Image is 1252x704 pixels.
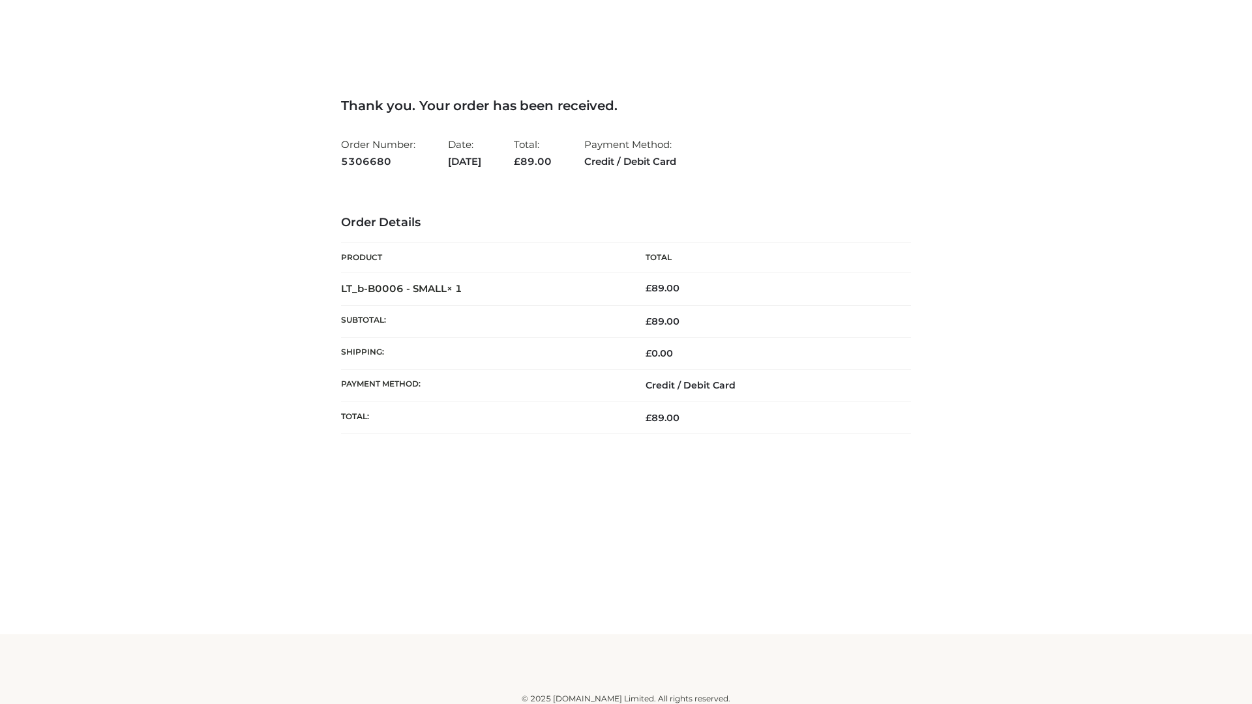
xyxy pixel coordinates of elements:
th: Subtotal: [341,305,626,337]
h3: Thank you. Your order has been received. [341,98,911,113]
li: Payment Method: [584,133,676,173]
strong: LT_b-B0006 - SMALL [341,282,462,295]
td: Credit / Debit Card [626,370,911,402]
span: £ [646,315,651,327]
span: 89.00 [646,412,679,424]
th: Total: [341,402,626,433]
strong: [DATE] [448,153,481,170]
strong: 5306680 [341,153,415,170]
li: Order Number: [341,133,415,173]
strong: × 1 [447,282,462,295]
bdi: 0.00 [646,347,673,359]
span: £ [646,412,651,424]
h3: Order Details [341,216,911,230]
strong: Credit / Debit Card [584,153,676,170]
th: Shipping: [341,338,626,370]
th: Total [626,243,911,272]
span: 89.00 [514,155,552,168]
span: £ [514,155,520,168]
th: Payment method: [341,370,626,402]
li: Date: [448,133,481,173]
th: Product [341,243,626,272]
span: £ [646,347,651,359]
span: 89.00 [646,315,679,327]
bdi: 89.00 [646,282,679,294]
span: £ [646,282,651,294]
li: Total: [514,133,552,173]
